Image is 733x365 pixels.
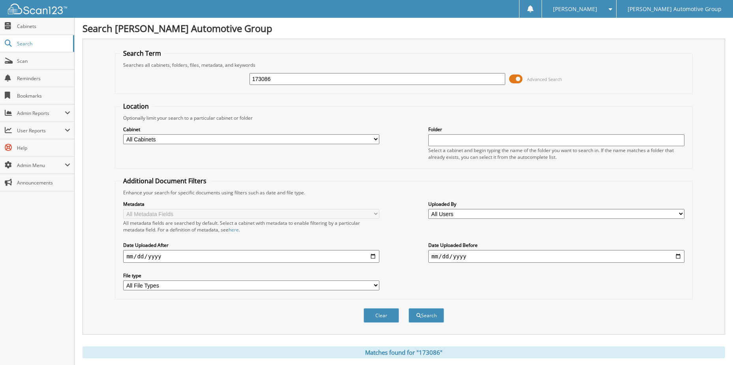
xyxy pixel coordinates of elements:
[17,145,70,151] span: Help
[428,242,684,248] label: Date Uploaded Before
[17,162,65,169] span: Admin Menu
[119,115,688,121] div: Optionally limit your search to a particular cabinet or folder
[119,102,153,111] legend: Location
[119,62,688,68] div: Searches all cabinets, folders, files, metadata, and keywords
[123,201,379,207] label: Metadata
[428,147,684,160] div: Select a cabinet and begin typing the name of the folder you want to search in. If the name match...
[17,58,70,64] span: Scan
[527,76,562,82] span: Advanced Search
[17,40,69,47] span: Search
[123,126,379,133] label: Cabinet
[428,126,684,133] label: Folder
[82,346,725,358] div: Matches found for "173086"
[17,110,65,117] span: Admin Reports
[409,308,444,323] button: Search
[17,75,70,82] span: Reminders
[123,272,379,279] label: File type
[17,179,70,186] span: Announcements
[123,242,379,248] label: Date Uploaded After
[17,92,70,99] span: Bookmarks
[428,250,684,263] input: end
[119,177,210,185] legend: Additional Document Filters
[553,7,597,11] span: [PERSON_NAME]
[8,4,67,14] img: scan123-logo-white.svg
[229,226,239,233] a: here
[119,189,688,196] div: Enhance your search for specific documents using filters such as date and file type.
[628,7,722,11] span: [PERSON_NAME] Automotive Group
[123,220,379,233] div: All metadata fields are searched by default. Select a cabinet with metadata to enable filtering b...
[82,22,725,35] h1: Search [PERSON_NAME] Automotive Group
[428,201,684,207] label: Uploaded By
[119,49,165,58] legend: Search Term
[17,127,65,134] span: User Reports
[17,23,70,30] span: Cabinets
[123,250,379,263] input: start
[364,308,399,323] button: Clear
